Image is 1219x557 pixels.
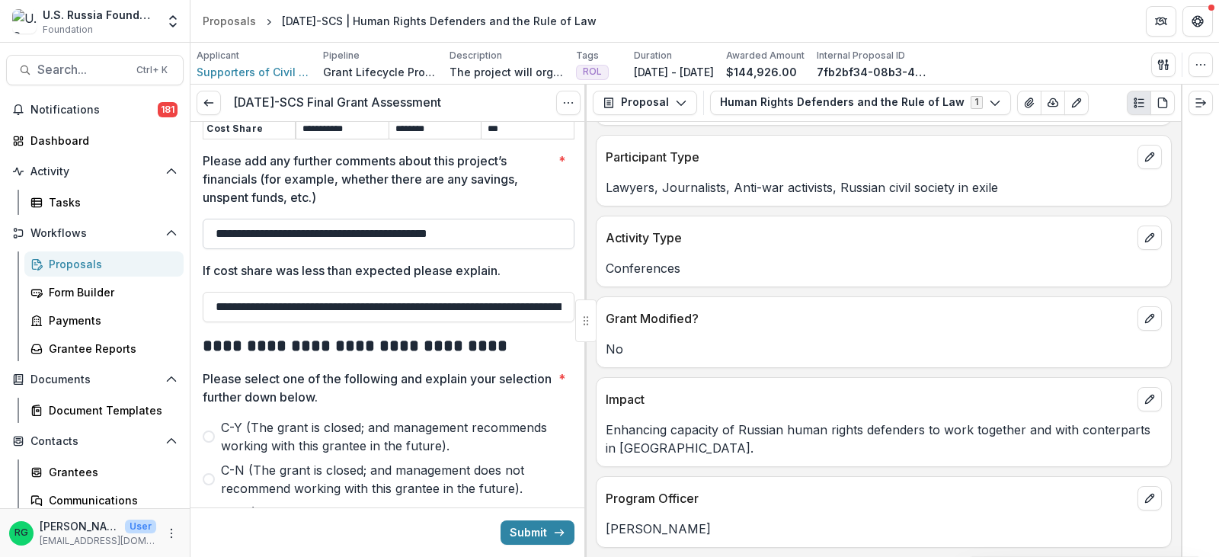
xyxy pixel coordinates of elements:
span: Foundation [43,23,93,37]
p: Grant Modified? [606,309,1131,328]
div: Tasks [49,194,171,210]
div: Proposals [49,256,171,272]
h3: [DATE]-SCS Final Grant Assessment [233,95,441,110]
button: Open Activity [6,159,184,184]
a: Proposals [24,251,184,277]
button: Open Documents [6,367,184,392]
p: Lawyers, Journalists, Anti-war activists, Russian civil society in exile [606,178,1162,197]
p: Applicant [197,49,239,62]
button: Partners [1146,6,1176,37]
a: Grantee Reports [24,336,184,361]
button: edit [1137,145,1162,169]
div: Payments [49,312,171,328]
button: Open Workflows [6,221,184,245]
p: Internal Proposal ID [817,49,905,62]
button: edit [1137,486,1162,511]
p: Grant Lifecycle Process [323,64,437,80]
div: Proposals [203,13,256,29]
p: [DATE] - [DATE] [634,64,714,80]
button: Open Contacts [6,429,184,453]
button: Plaintext view [1127,91,1151,115]
a: Payments [24,308,184,333]
p: If cost share was less than expected please explain. [203,261,501,280]
button: Proposal [593,91,697,115]
p: No [606,340,1162,358]
div: Form Builder [49,284,171,300]
p: Enhancing capacity of Russian human rights defenders to work together and with conterparts in [GE... [606,421,1162,457]
div: Ruslan Garipov [14,528,28,538]
a: Grantees [24,459,184,485]
button: edit [1137,306,1162,331]
button: edit [1137,226,1162,250]
button: Notifications181 [6,98,184,122]
button: Human Rights Defenders and the Rule of Law1 [710,91,1011,115]
p: $144,926.00 [726,64,797,80]
nav: breadcrumb [197,10,603,32]
p: The project will organize two three-day symposiums per year, for two years, in [GEOGRAPHIC_DATA] ... [450,64,564,80]
span: ​C-Y (The grant is closed; and management recommends working with this grantee in the future). [221,418,574,455]
span: Contacts [30,435,159,448]
span: Activity [30,165,159,178]
button: edit [1137,387,1162,411]
p: Impact [606,390,1131,408]
p: Pipeline [323,49,360,62]
a: Tasks [24,190,184,215]
span: C-N (The grant is closed; and management does not recommend working with this grantee in the futu... [221,461,574,498]
p: [EMAIL_ADDRESS][DOMAIN_NAME] [40,534,156,548]
a: Communications [24,488,184,513]
a: Proposals [197,10,262,32]
span: 181 [158,102,178,117]
span: Notifications [30,104,158,117]
p: Please select one of the following and explain your selection further down below. [203,370,552,406]
p: 7fb2bf34-08b3-44f3-bb01-2e52129c5600 [817,64,931,80]
button: PDF view [1150,91,1175,115]
img: U.S. Russia Foundation [12,9,37,34]
p: Duration [634,49,672,62]
button: Expand right [1189,91,1213,115]
button: View Attached Files [1017,91,1041,115]
div: Dashboard [30,133,171,149]
span: Search... [37,62,127,77]
button: Search... [6,55,184,85]
th: Cost Share [203,119,296,139]
div: U.S. Russia Foundation [43,7,156,23]
p: [PERSON_NAME] [40,518,119,534]
p: Activity Type [606,229,1131,247]
button: Options [556,91,581,115]
p: Awarded Amount [726,49,805,62]
a: Document Templates [24,398,184,423]
div: Ctrl + K [133,62,171,78]
p: Conferences [606,259,1162,277]
div: Grantees [49,464,171,480]
div: [DATE]-SCS | Human Rights Defenders and the Rule of Law [282,13,597,29]
span: Documents [30,373,159,386]
span: ROL [583,66,602,77]
a: Supporters of Civil Society, Inc. [197,64,311,80]
p: Tags [576,49,599,62]
button: More [162,524,181,543]
span: Workflows [30,227,159,240]
button: Open entity switcher [162,6,184,37]
div: Document Templates [49,402,171,418]
p: User [125,520,156,533]
div: Grantee Reports [49,341,171,357]
p: Program Officer [606,489,1131,507]
button: Get Help [1182,6,1213,37]
p: Please add any further comments about this project’s financials (for example, whether there are a... [203,152,552,206]
p: [PERSON_NAME] [606,520,1162,538]
button: Submit [501,520,574,545]
a: Form Builder [24,280,184,305]
p: Description [450,49,502,62]
p: Participant Type [606,148,1131,166]
div: Communications [49,492,171,508]
a: Dashboard [6,128,184,153]
button: Edit as form [1064,91,1089,115]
